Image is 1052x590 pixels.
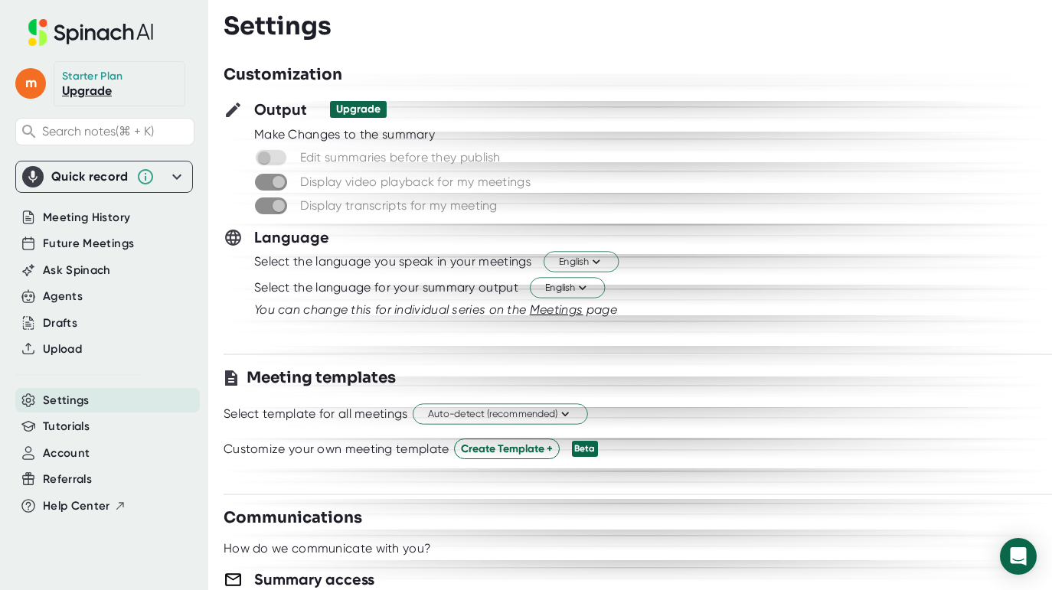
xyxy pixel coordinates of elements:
div: Select the language you speak in your meetings [254,254,532,269]
button: Meeting History [43,209,130,227]
button: Referrals [43,471,92,488]
div: Select the language for your summary output [254,280,518,295]
div: Display video playback for my meetings [300,174,531,190]
h3: Communications [224,507,362,530]
span: English [559,255,603,269]
span: Meetings [530,302,583,317]
div: Open Intercom Messenger [1000,538,1037,575]
button: Settings [43,392,90,409]
div: Customize your own meeting template [224,442,449,457]
button: Agents [43,288,83,305]
h3: Customization [224,64,342,86]
h3: Output [254,98,307,121]
span: Search notes (⌘ + K) [42,124,154,139]
button: Create Template + [454,438,560,459]
a: Upgrade [62,83,112,98]
div: How do we communicate with you? [224,541,431,556]
span: Create Template + [461,441,553,457]
button: English [544,252,619,272]
h3: Meeting templates [247,367,396,390]
span: Help Center [43,497,110,515]
div: Quick record [22,161,186,192]
button: Upload [43,341,82,358]
i: You can change this for individual series on the page [254,302,617,317]
div: Beta [572,441,598,457]
div: Starter Plan [62,70,123,83]
h3: Language [254,226,329,249]
div: Select template for all meetings [224,406,408,422]
div: Quick record [51,169,129,184]
button: Ask Spinach [43,262,111,279]
span: m [15,68,46,99]
span: English [545,281,590,295]
div: Make Changes to the summary [254,127,1052,142]
div: Upgrade [336,103,381,116]
button: Future Meetings [43,235,134,253]
button: Auto-detect (recommended) [413,404,588,425]
div: Edit summaries before they publish [300,150,501,165]
button: Drafts [43,315,77,332]
button: Account [43,445,90,462]
button: Meetings [530,301,583,319]
button: Tutorials [43,418,90,435]
button: Help Center [43,497,126,515]
div: Display transcripts for my meeting [300,198,498,214]
button: English [530,278,605,298]
h3: Settings [224,11,332,41]
span: Auto-detect (recommended) [428,407,573,422]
